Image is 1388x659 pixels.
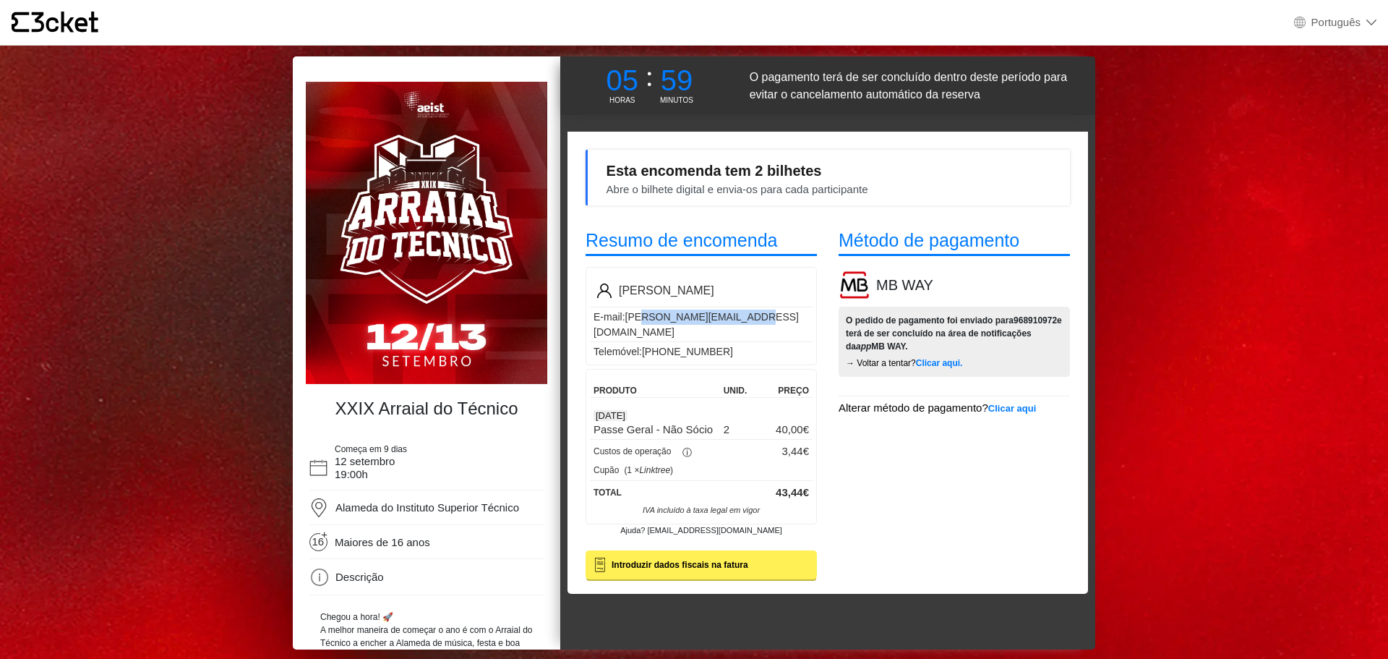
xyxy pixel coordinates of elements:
p: Ajuda? [EMAIL_ADDRESS][DOMAIN_NAME] [586,524,817,537]
p: 40,00€ [757,423,809,435]
p: € [757,443,809,460]
span: HORAS [595,95,649,106]
button: ⓘ [671,442,703,463]
div: 05 [595,59,649,88]
i: app [856,341,871,352]
p: E-mail: [590,307,813,341]
p: Cupão [594,464,624,477]
div: Esta encomenda tem 2 bilhetes [597,160,868,198]
span: 12 setembro 19:00h [335,455,395,480]
data-tag: [PERSON_NAME][EMAIL_ADDRESS][DOMAIN_NAME] [594,311,799,338]
img: Pgo8IS0tIEdlbmVyYXRvcjogQWRvYmUgSWxsdXN0cmF0b3IgMTkuMC4wLCBTVkcgRXhwb3J0IFBsdWctSW4gLiBTVkcgVmVyc... [597,284,612,298]
span: Descrição [335,571,384,583]
small: (1 × ) [624,464,673,477]
p: Custos de operação [594,445,671,458]
g: {' '} [12,12,29,33]
span: 43,44 [776,486,803,498]
span: 16 [312,535,329,552]
button: → Voltar a tentar?Clicar aqui. [846,357,962,370]
span: Chegou a hora! 🚀 [320,612,393,622]
p: IVA incluído à taxa legal em vigor [601,504,802,516]
p: 2 [720,423,757,435]
p: O pagamento terá de ser concluído dentro deste período para evitar o cancelamento automático da r... [750,69,1084,103]
span: [DATE] [594,410,627,421]
h4: XXIX Arraial do Técnico [313,399,540,420]
b: Clicar aqui [988,403,1036,414]
b: Clicar aqui. [916,358,963,368]
div: 59 [649,59,703,88]
p: Total [594,486,753,499]
p: Método de pagamento [839,227,1070,257]
button: Alterar método de pagamento?Clicar aqui [839,400,1036,417]
p: [PERSON_NAME] [619,282,714,299]
img: mbway.1e3ecf15.png [840,271,869,299]
i: Linktree [639,465,670,475]
b: Introduzir dados fiscais na fatura [612,558,748,571]
p: Preço [761,384,809,397]
b: 968910972 [1014,315,1057,326]
span: Maiores de 16 anos [335,536,430,549]
span: Alameda do Instituto Superior Técnico [335,501,519,514]
p: € [761,485,809,501]
div: Abre o bilhete digital e envia-os para cada participante [607,182,868,198]
span: Começa em 9 dias [335,444,407,454]
div: ⓘ [671,446,703,460]
p: Passe Geral - Não Sócio [594,423,716,435]
button: Introduzir dados fiscais na fatura [586,550,817,579]
p: Resumo de encomenda [586,227,817,257]
span: MINUTOS [649,95,703,106]
span: O pedido de pagamento foi enviado para e terá de ser concluído na área de notificações da MB WAY. [846,315,1063,370]
img: e49d6b16d0b2489fbe161f82f243c176.webp [306,82,547,384]
span: + [320,531,328,538]
h5: MB WAY [876,276,933,294]
p: unid. [724,384,753,397]
data-tag: [PHONE_NUMBER] [642,346,733,357]
p: Produto [594,384,716,397]
p: Telemóvel: [590,342,813,361]
span: 3,44 [781,445,802,457]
